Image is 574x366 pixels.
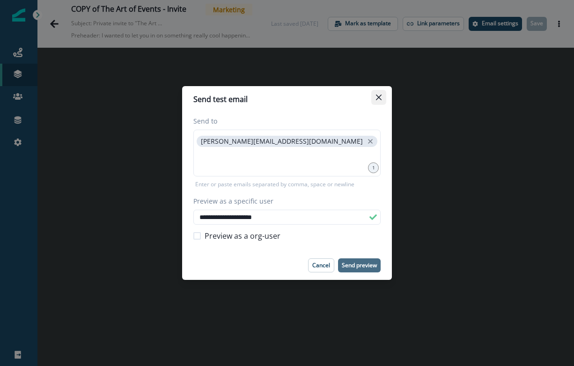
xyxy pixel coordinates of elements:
[371,90,386,105] button: Close
[193,94,248,105] p: Send test email
[368,162,379,173] div: 1
[193,196,375,206] label: Preview as a specific user
[312,262,330,269] p: Cancel
[308,258,334,272] button: Cancel
[205,230,280,242] span: Preview as a org-user
[342,262,377,269] p: Send preview
[193,180,356,189] p: Enter or paste emails separated by comma, space or newline
[338,258,381,272] button: Send preview
[193,116,375,126] label: Send to
[366,137,375,146] button: close
[201,138,363,146] p: [PERSON_NAME][EMAIL_ADDRESS][DOMAIN_NAME]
